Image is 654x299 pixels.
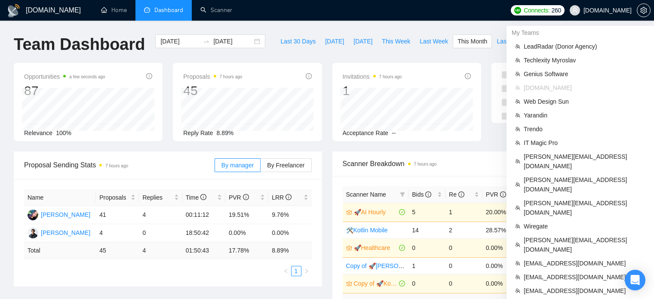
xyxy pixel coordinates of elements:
td: 0.00% [268,224,311,242]
button: [DATE] [320,34,349,48]
img: upwork-logo.png [514,7,521,14]
button: This Month [453,34,492,48]
div: [PERSON_NAME] [41,228,90,237]
td: Total [24,242,96,259]
td: 19.51% [225,206,268,224]
span: team [515,44,520,49]
span: [DOMAIN_NAME] [524,83,645,92]
span: By manager [221,162,254,169]
img: BH [28,228,38,238]
button: setting [637,3,651,17]
span: team [515,85,520,90]
img: SM [28,210,38,220]
div: 45 [183,83,242,99]
span: team [515,140,520,145]
span: filter [400,192,405,197]
td: 0.00% [482,238,519,257]
span: [EMAIL_ADDRESS][DOMAIN_NAME] [524,272,645,282]
td: 0 [139,224,182,242]
button: This Week [377,34,415,48]
td: 4 [96,224,139,242]
a: SM[PERSON_NAME] [28,211,90,218]
input: End date [213,37,252,46]
button: Last Week [415,34,453,48]
span: Opportunities [24,71,105,82]
span: Acceptance Rate [343,129,389,136]
time: a few seconds ago [69,74,105,79]
span: PVR [229,194,249,201]
td: 18:50:42 [182,224,225,242]
a: homeHome [101,6,127,14]
time: 7 hours ago [105,163,128,168]
time: 7 hours ago [414,162,437,166]
span: Invitations [343,71,402,82]
span: LRR [272,194,292,201]
span: team [515,205,520,210]
th: Name [24,189,96,206]
span: info-circle [243,194,249,200]
span: team [515,58,520,63]
a: searchScanner [200,6,232,14]
span: filter [398,188,407,201]
span: crown [346,281,352,287]
span: Relevance [24,129,52,136]
td: 1 [408,257,445,274]
span: Last 30 Days [280,37,316,46]
div: 87 [24,83,105,99]
span: team [515,113,520,118]
span: team [515,99,520,104]
span: info-circle [500,191,506,197]
span: info-circle [465,73,471,79]
span: check-circle [399,281,405,287]
span: Reply Rate [183,129,213,136]
a: 🚀AI Hourly [354,207,398,217]
td: 1 [445,203,482,222]
span: -- [392,129,396,136]
span: LeadRadar (Donor Agency) [524,42,645,51]
span: IT Magic Pro [524,138,645,148]
td: 0 [445,238,482,257]
a: Copy of 🚀Kostiantyn Python [354,279,398,288]
span: 260 [552,6,561,15]
span: left [283,268,289,274]
span: Dashboard [154,6,183,14]
td: 9.76% [268,206,311,224]
span: [PERSON_NAME][EMAIL_ADDRESS][DOMAIN_NAME] [524,198,645,217]
span: team [515,126,520,132]
td: 2 [445,222,482,238]
time: 7 hours ago [379,74,402,79]
span: team [515,182,520,187]
td: 5 [408,203,445,222]
h1: Team Dashboard [14,34,145,55]
span: user [572,7,578,13]
span: Time [186,194,206,201]
span: crown [346,209,352,215]
span: [PERSON_NAME][EMAIL_ADDRESS][DOMAIN_NAME] [524,175,645,194]
span: Techlexity Myroslav [524,55,645,65]
span: Trendo [524,124,645,134]
span: info-circle [146,73,152,79]
a: 🛠Kotlin Mobile [346,227,388,234]
li: 1 [291,266,301,276]
span: [PERSON_NAME][EMAIL_ADDRESS][DOMAIN_NAME] [524,152,645,171]
span: team [515,261,520,266]
td: 0 [408,238,445,257]
th: Proposals [96,189,139,206]
span: info-circle [200,194,206,200]
span: This Month [457,37,487,46]
span: Proposals [99,193,129,202]
span: team [515,71,520,77]
th: Replies [139,189,182,206]
span: Proposals [183,71,242,82]
span: Re [449,191,464,198]
td: 41 [96,206,139,224]
button: [DATE] [349,34,377,48]
td: 0.00% [225,224,268,242]
li: Previous Page [281,266,291,276]
div: 1 [343,83,402,99]
button: left [281,266,291,276]
button: right [301,266,312,276]
span: dashboard [144,7,150,13]
td: 14 [408,222,445,238]
span: team [515,288,520,293]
